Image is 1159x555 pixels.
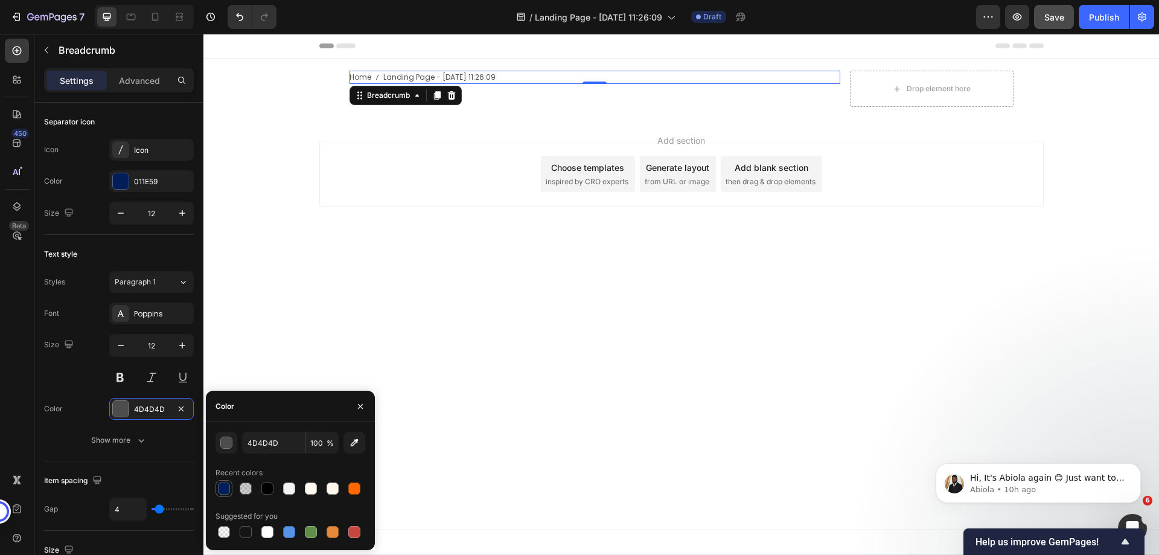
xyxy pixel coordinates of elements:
div: Undo/Redo [228,5,276,29]
div: Size [44,337,76,353]
div: Choose templates [348,127,421,140]
span: Draft [703,11,721,22]
button: Show more [44,429,194,451]
span: Hi, It's Abiola again 😊 Just want to follow up since I have not received any response from you. S... [53,35,207,141]
div: 4D4D4D [134,404,169,415]
div: Color [44,403,63,414]
span: Save [1044,12,1064,22]
div: Drop element here [703,50,767,60]
button: Paragraph 1 [109,271,194,293]
div: Font [44,308,59,319]
span: Help us improve GemPages! [975,536,1118,548]
div: Poppins [134,309,191,319]
p: Advanced [119,74,160,87]
p: Settings [60,74,94,87]
span: inspired by CRO experts [342,143,425,153]
div: Beta [9,221,29,231]
div: 011E59 [134,176,191,187]
div: Icon [44,144,59,155]
div: Suggested for you [216,511,278,522]
p: Breadcrumb [59,43,189,57]
span: Add section [449,100,506,113]
span: / [529,11,532,24]
input: Auto [110,498,146,520]
div: Publish [1089,11,1119,24]
iframe: To enrich screen reader interactions, please activate Accessibility in Grammarly extension settings [203,34,1159,555]
div: Text style [44,249,77,260]
button: Save [1034,5,1074,29]
input: Eg: FFFFFF [242,432,305,454]
iframe: Intercom live chat [1118,514,1147,543]
div: Item spacing [44,473,104,489]
span: Paragraph 1 [115,277,156,287]
div: Color [44,176,63,187]
span: % [327,438,334,449]
div: Gap [44,504,58,515]
span: from URL or image [441,143,506,153]
div: Recent colors [216,467,263,478]
div: Add blank section [531,127,605,140]
div: Icon [134,145,191,156]
button: Publish [1079,5,1129,29]
div: 450 [11,129,29,138]
span: 6 [1143,496,1152,505]
div: Separator icon [44,117,95,127]
div: Color [216,401,234,412]
iframe: Intercom notifications message [918,438,1159,522]
p: Message from Abiola, sent 10h ago [53,47,208,57]
span: Landing Page - [DATE] 11:26:09 [535,11,662,24]
div: Show more [91,434,147,446]
div: Size [44,205,76,222]
button: 7 [5,5,90,29]
p: 7 [79,10,85,24]
span: then drag & drop elements [522,143,612,153]
div: Generate layout [442,127,506,140]
div: Styles [44,277,65,287]
button: Show survey - Help us improve GemPages! [975,534,1132,549]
